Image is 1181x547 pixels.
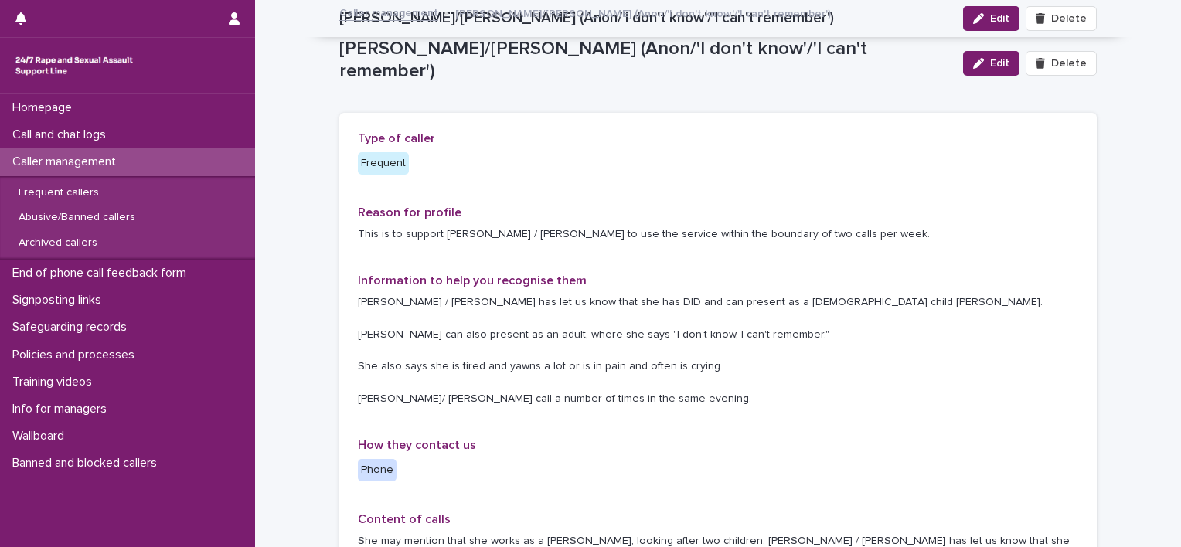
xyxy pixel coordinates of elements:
p: Homepage [6,100,84,115]
p: Training videos [6,375,104,389]
div: Frequent [358,152,409,175]
p: Banned and blocked callers [6,456,169,471]
p: Caller management [6,155,128,169]
p: Call and chat logs [6,127,118,142]
p: Wallboard [6,429,77,443]
p: [PERSON_NAME]/[PERSON_NAME] (Anon/'I don't know'/'I can't remember') [455,4,831,21]
img: rhQMoQhaT3yELyF149Cw [12,50,136,81]
span: Delete [1051,58,1087,69]
p: Safeguarding records [6,320,139,335]
p: Archived callers [6,236,110,250]
p: Policies and processes [6,348,147,362]
p: [PERSON_NAME]/[PERSON_NAME] (Anon/'I don't know'/'I can't remember') [339,38,951,83]
span: Edit [990,58,1009,69]
span: Type of caller [358,132,435,144]
span: Information to help you recognise them [358,274,587,287]
a: Caller management [339,3,438,21]
button: Edit [963,51,1019,76]
span: Content of calls [358,513,451,525]
p: End of phone call feedback form [6,266,199,280]
p: This is to support [PERSON_NAME] / [PERSON_NAME] to use the service within the boundary of two ca... [358,226,1078,243]
p: Abusive/Banned callers [6,211,148,224]
div: Phone [358,459,397,481]
p: Info for managers [6,402,119,416]
button: Delete [1026,51,1097,76]
p: [PERSON_NAME] / [PERSON_NAME] has let us know that she has DID and can present as a [DEMOGRAPHIC_... [358,294,1078,407]
p: Frequent callers [6,186,111,199]
span: How they contact us [358,439,476,451]
span: Reason for profile [358,206,461,219]
p: Signposting links [6,293,114,307]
